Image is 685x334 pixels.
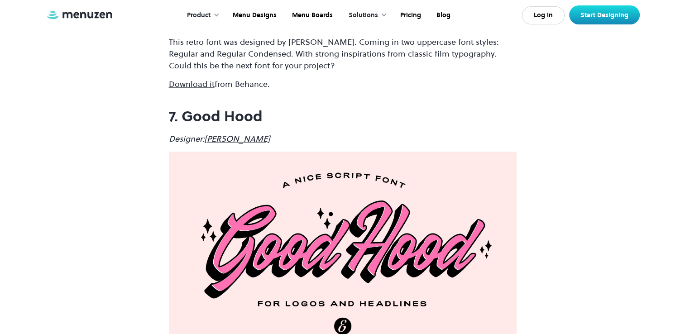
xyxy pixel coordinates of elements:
a: Menu Boards [283,1,340,29]
em: Designer: [169,133,204,144]
a: Start Designing [569,5,640,24]
a: Blog [428,1,457,29]
div: Solutions [340,1,392,29]
p: This retro font was designed by [PERSON_NAME]. Coming in two uppercase font styles: Regular and R... [169,36,517,72]
a: Log In [522,6,565,24]
a: Pricing [392,1,428,29]
strong: 7. Good Hood [169,106,263,126]
div: Product [178,1,224,29]
a: Download it [169,78,215,90]
p: from Behance. [169,78,517,90]
a: Menu Designs [224,1,283,29]
a: [PERSON_NAME] [204,133,270,144]
div: Product [187,10,211,20]
div: Solutions [349,10,378,20]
